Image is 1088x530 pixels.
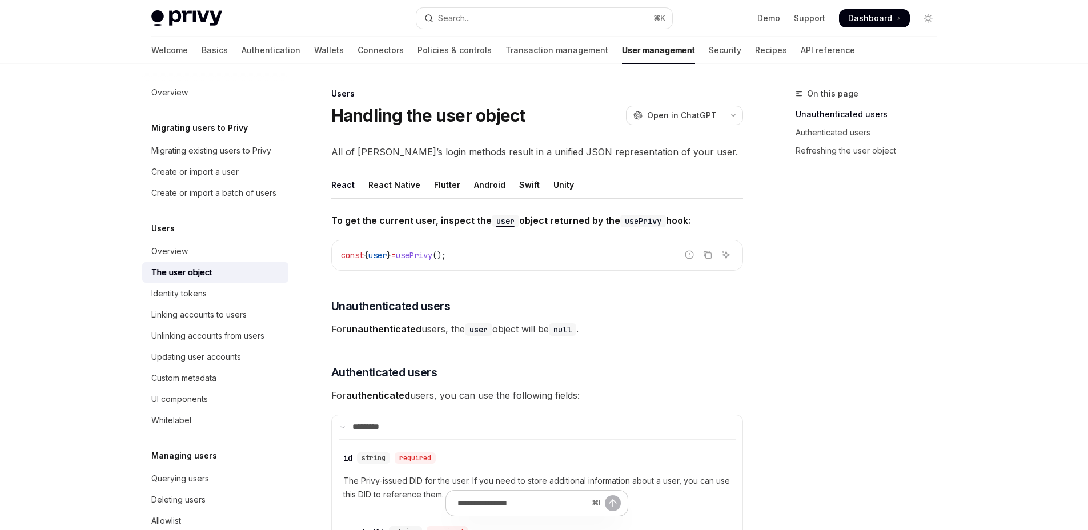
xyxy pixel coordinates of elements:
[620,215,666,227] code: usePrivy
[622,37,695,64] a: User management
[465,323,492,336] code: user
[343,452,352,464] div: id
[151,37,188,64] a: Welcome
[709,37,741,64] a: Security
[151,413,191,427] div: Whitelabel
[151,392,208,406] div: UI components
[151,10,222,26] img: light logo
[151,86,188,99] div: Overview
[151,308,247,322] div: Linking accounts to users
[364,250,368,260] span: {
[417,37,492,64] a: Policies & controls
[151,472,209,485] div: Querying users
[142,326,288,346] a: Unlinking accounts from users
[432,250,446,260] span: ();
[142,489,288,510] a: Deleting users
[653,14,665,23] span: ⌘ K
[341,250,364,260] span: const
[519,171,540,198] div: Swift
[151,244,188,258] div: Overview
[368,171,420,198] div: React Native
[142,389,288,409] a: UI components
[492,215,519,226] a: user
[151,144,271,158] div: Migrating existing users to Privy
[142,162,288,182] a: Create or import a user
[151,121,248,135] h5: Migrating users to Privy
[553,171,574,198] div: Unity
[346,323,421,335] strong: unauthenticated
[801,37,855,64] a: API reference
[755,37,787,64] a: Recipes
[331,144,743,160] span: All of [PERSON_NAME]’s login methods result in a unified JSON representation of your user.
[549,323,576,336] code: null
[919,9,937,27] button: Toggle dark mode
[416,8,672,29] button: Open search
[142,410,288,431] a: Whitelabel
[331,298,451,314] span: Unauthenticated users
[142,368,288,388] a: Custom metadata
[151,186,276,200] div: Create or import a batch of users
[151,222,175,235] h5: Users
[465,323,492,335] a: user
[343,474,731,501] span: The Privy-issued DID for the user. If you need to store additional information about a user, you ...
[368,250,387,260] span: user
[142,262,288,283] a: The user object
[434,171,460,198] div: Flutter
[314,37,344,64] a: Wallets
[438,11,470,25] div: Search...
[151,165,239,179] div: Create or import a user
[242,37,300,64] a: Authentication
[151,371,216,385] div: Custom metadata
[848,13,892,24] span: Dashboard
[331,215,690,226] strong: To get the current user, inspect the object returned by the hook:
[151,266,212,279] div: The user object
[474,171,505,198] div: Android
[331,321,743,337] span: For users, the object will be .
[700,247,715,262] button: Copy the contents from the code block
[202,37,228,64] a: Basics
[142,304,288,325] a: Linking accounts to users
[387,250,391,260] span: }
[358,37,404,64] a: Connectors
[718,247,733,262] button: Ask AI
[492,215,519,227] code: user
[839,9,910,27] a: Dashboard
[796,123,946,142] a: Authenticated users
[457,491,587,516] input: Ask a question...
[626,106,724,125] button: Open in ChatGPT
[142,140,288,161] a: Migrating existing users to Privy
[794,13,825,24] a: Support
[391,250,396,260] span: =
[331,105,525,126] h1: Handling the user object
[142,468,288,489] a: Querying users
[346,390,410,401] strong: authenticated
[151,329,264,343] div: Unlinking accounts from users
[151,493,206,507] div: Deleting users
[142,82,288,103] a: Overview
[142,283,288,304] a: Identity tokens
[796,142,946,160] a: Refreshing the user object
[757,13,780,24] a: Demo
[396,250,432,260] span: usePrivy
[505,37,608,64] a: Transaction management
[142,347,288,367] a: Updating user accounts
[151,449,217,463] h5: Managing users
[647,110,717,121] span: Open in ChatGPT
[331,364,437,380] span: Authenticated users
[151,350,241,364] div: Updating user accounts
[605,495,621,511] button: Send message
[682,247,697,262] button: Report incorrect code
[395,452,436,464] div: required
[331,88,743,99] div: Users
[796,105,946,123] a: Unauthenticated users
[151,514,181,528] div: Allowlist
[331,171,355,198] div: React
[142,183,288,203] a: Create or import a batch of users
[331,387,743,403] span: For users, you can use the following fields:
[151,287,207,300] div: Identity tokens
[807,87,858,101] span: On this page
[142,241,288,262] a: Overview
[362,453,386,463] span: string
